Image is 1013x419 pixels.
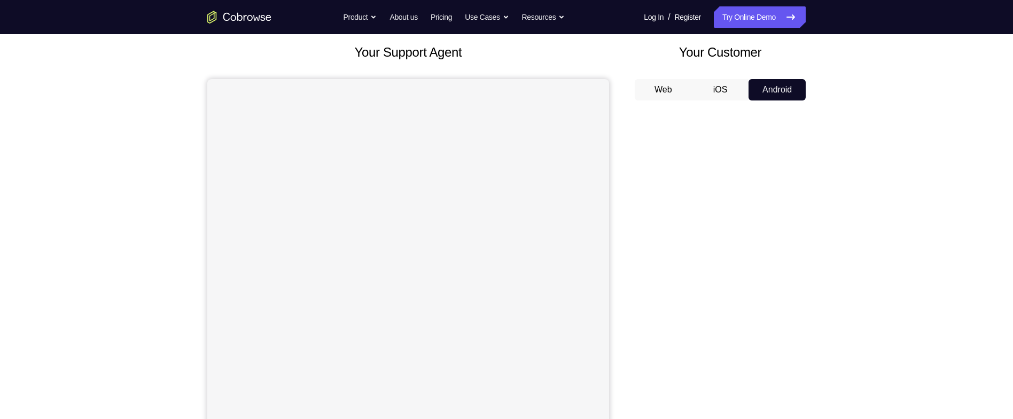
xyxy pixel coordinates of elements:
[635,79,692,100] button: Web
[344,6,377,28] button: Product
[644,6,664,28] a: Log In
[692,79,749,100] button: iOS
[207,43,609,62] h2: Your Support Agent
[714,6,806,28] a: Try Online Demo
[431,6,452,28] a: Pricing
[389,6,417,28] a: About us
[522,6,565,28] button: Resources
[749,79,806,100] button: Android
[675,6,701,28] a: Register
[465,6,509,28] button: Use Cases
[635,43,806,62] h2: Your Customer
[668,11,670,24] span: /
[207,11,271,24] a: Go to the home page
